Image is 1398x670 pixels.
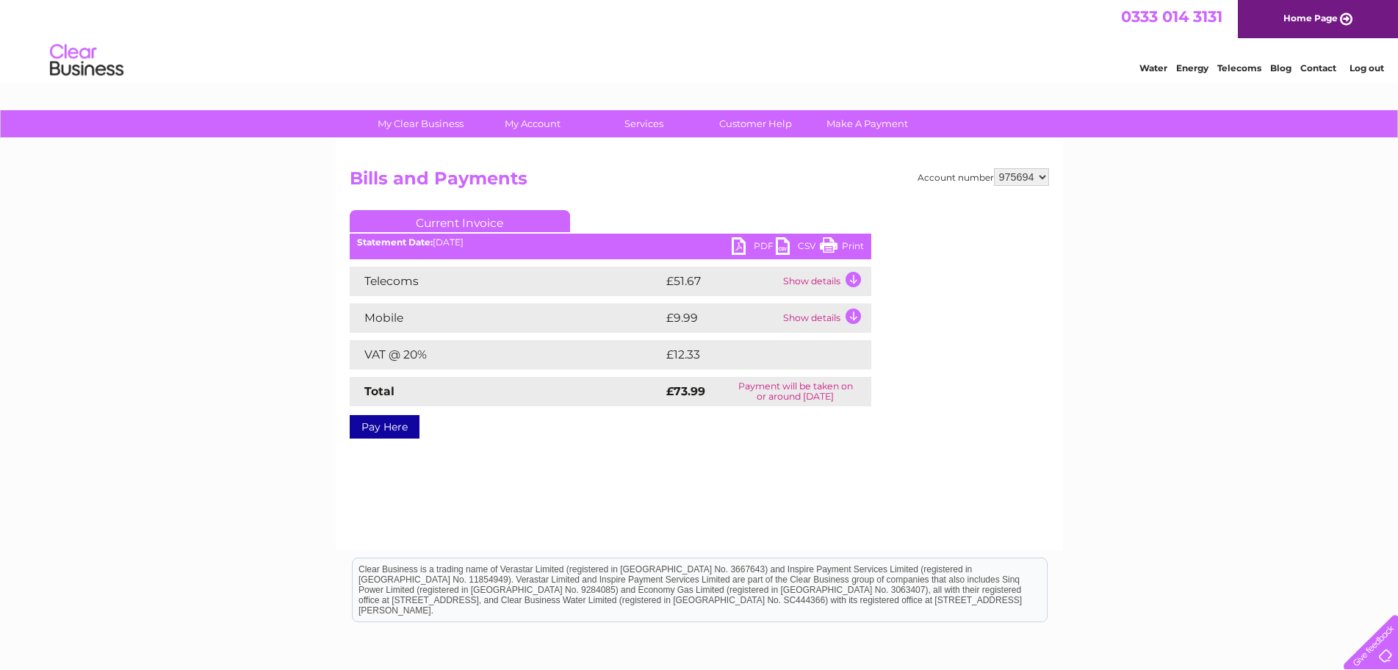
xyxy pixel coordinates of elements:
[663,303,779,333] td: £9.99
[820,237,864,259] a: Print
[1270,62,1291,73] a: Blog
[360,110,481,137] a: My Clear Business
[350,210,570,232] a: Current Invoice
[1121,7,1222,26] a: 0333 014 3131
[779,267,871,296] td: Show details
[350,267,663,296] td: Telecoms
[720,377,871,406] td: Payment will be taken on or around [DATE]
[666,384,705,398] strong: £73.99
[1176,62,1208,73] a: Energy
[357,237,433,248] b: Statement Date:
[472,110,593,137] a: My Account
[353,8,1047,71] div: Clear Business is a trading name of Verastar Limited (registered in [GEOGRAPHIC_DATA] No. 3667643...
[918,168,1049,186] div: Account number
[732,237,776,259] a: PDF
[364,384,394,398] strong: Total
[695,110,816,137] a: Customer Help
[663,267,779,296] td: £51.67
[1139,62,1167,73] a: Water
[776,237,820,259] a: CSV
[350,415,419,439] a: Pay Here
[350,168,1049,196] h2: Bills and Payments
[350,340,663,370] td: VAT @ 20%
[1217,62,1261,73] a: Telecoms
[1300,62,1336,73] a: Contact
[663,340,840,370] td: £12.33
[779,303,871,333] td: Show details
[807,110,928,137] a: Make A Payment
[1350,62,1384,73] a: Log out
[350,303,663,333] td: Mobile
[49,38,124,83] img: logo.png
[583,110,705,137] a: Services
[350,237,871,248] div: [DATE]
